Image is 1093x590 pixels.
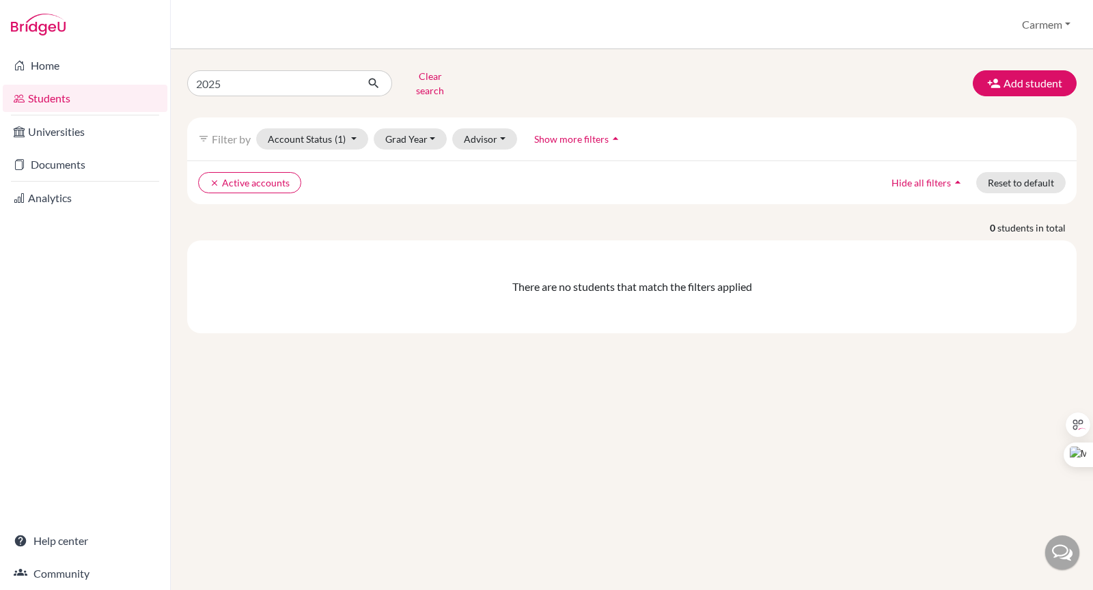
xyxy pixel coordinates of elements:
[891,177,951,188] span: Hide all filters
[3,184,167,212] a: Analytics
[452,128,517,150] button: Advisor
[212,132,251,145] span: Filter by
[31,10,59,22] span: Help
[256,128,368,150] button: Account Status(1)
[210,178,219,188] i: clear
[3,52,167,79] a: Home
[198,133,209,144] i: filter_list
[187,70,357,96] input: Find student by name...
[198,279,1066,295] div: There are no students that match the filters applied
[1016,12,1077,38] button: Carmem
[976,172,1066,193] button: Reset to default
[3,151,167,178] a: Documents
[523,128,634,150] button: Show more filtersarrow_drop_up
[534,133,609,145] span: Show more filters
[997,221,1077,235] span: students in total
[951,175,965,189] i: arrow_drop_up
[609,132,622,145] i: arrow_drop_up
[11,14,66,36] img: Bridge-U
[335,133,346,145] span: (1)
[3,85,167,112] a: Students
[3,527,167,554] a: Help center
[392,66,468,101] button: Clear search
[990,221,997,235] strong: 0
[198,172,301,193] button: clearActive accounts
[880,172,976,193] button: Hide all filtersarrow_drop_up
[374,128,447,150] button: Grad Year
[3,118,167,145] a: Universities
[3,560,167,587] a: Community
[973,70,1077,96] button: Add student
